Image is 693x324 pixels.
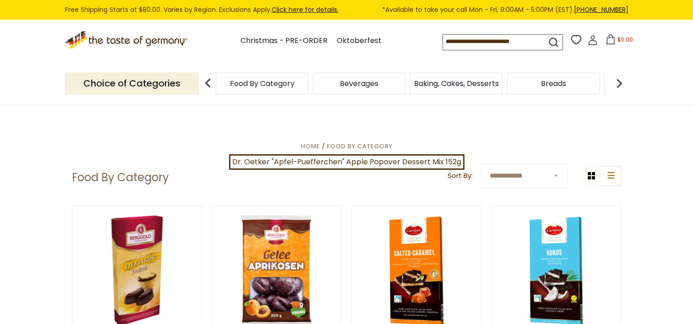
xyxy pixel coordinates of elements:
a: Home [300,142,320,151]
a: Food By Category [230,80,295,87]
a: Christmas - PRE-ORDER [240,35,327,47]
span: $0.00 [617,36,633,43]
div: Free Shipping Starts at $80.00. Varies by Region. Exclusions Apply. [65,5,628,15]
img: next arrow [610,74,628,92]
a: Oktoberfest [337,35,382,47]
button: $0.00 [600,34,638,48]
a: Beverages [340,80,378,87]
h1: Food By Category [72,171,169,184]
span: *Available to take your call Mon - Fri, 9:00AM - 5:00PM (EST). [382,5,628,15]
img: previous arrow [199,74,217,92]
a: [PHONE_NUMBER] [574,5,628,14]
a: Dr. Oetker "Apfel-Puefferchen" Apple Popover Dessert Mix 152g [229,154,464,170]
a: Food By Category [327,142,393,151]
a: Baking, Cakes, Desserts [414,80,499,87]
label: Sort By: [447,170,473,182]
a: Breads [541,80,566,87]
a: Click here for details. [272,5,338,14]
p: Choice of Categories [65,72,199,95]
